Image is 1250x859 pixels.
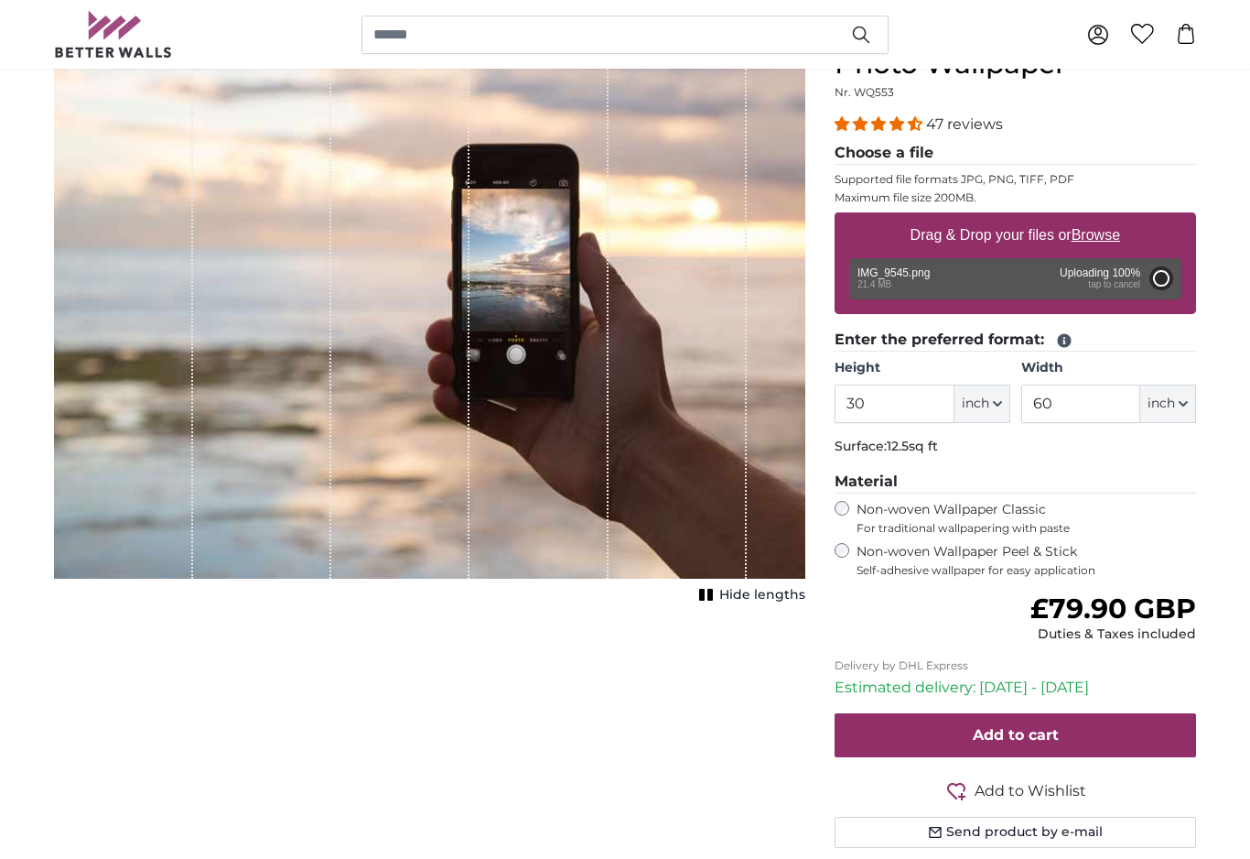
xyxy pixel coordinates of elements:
label: Non-woven Wallpaper Peel & Stick [857,543,1196,578]
label: Width [1021,359,1196,377]
label: Drag & Drop your files or [903,217,1127,254]
span: Add to Wishlist [975,780,1086,802]
span: £79.90 GBP [1030,592,1196,625]
span: Nr. WQ553 [835,85,894,99]
legend: Enter the preferred format: [835,329,1196,352]
legend: Choose a file [835,142,1196,165]
div: 1 of 1 [54,15,805,608]
div: Duties & Taxes included [1030,625,1196,644]
button: inch [954,385,1010,423]
button: inch [1140,385,1196,423]
button: Add to Wishlist [835,779,1196,802]
u: Browse [1072,227,1120,243]
legend: Material [835,471,1196,494]
label: Non-woven Wallpaper Classic [857,501,1196,536]
span: For traditional wallpapering with paste [857,521,1196,536]
p: Surface: [835,438,1196,456]
button: Add to cart [835,713,1196,757]
button: Send product by e-mail [835,817,1196,848]
span: inch [1148,395,1175,413]
span: Hide lengths [719,586,805,604]
img: Betterwalls [54,11,173,58]
button: Hide lengths [694,582,805,608]
span: Add to cart [973,726,1059,744]
p: Supported file formats JPG, PNG, TIFF, PDF [835,172,1196,187]
span: inch [962,395,989,413]
label: Height [835,359,1009,377]
p: Delivery by DHL Express [835,658,1196,673]
p: Maximum file size 200MB. [835,190,1196,205]
span: Self-adhesive wallpaper for easy application [857,563,1196,578]
span: 47 reviews [926,115,1003,133]
span: 12.5sq ft [887,438,938,454]
p: Estimated delivery: [DATE] - [DATE] [835,677,1196,699]
span: 4.38 stars [835,115,926,133]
